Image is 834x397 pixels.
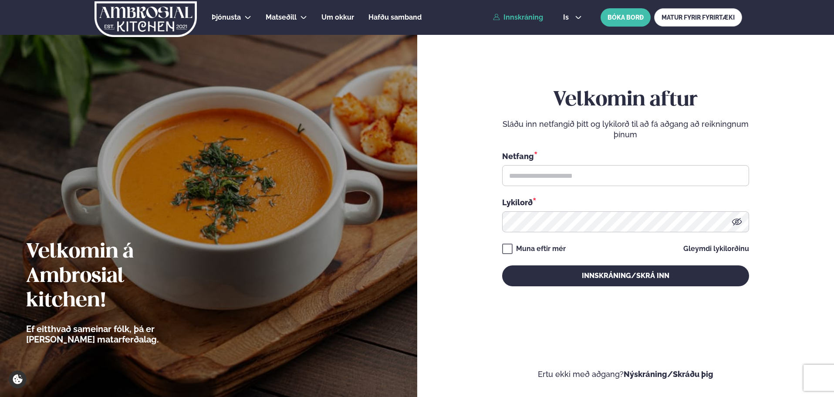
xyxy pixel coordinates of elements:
[266,12,297,23] a: Matseðill
[502,197,749,208] div: Lykilorð
[26,240,207,313] h2: Velkomin á Ambrosial kitchen!
[502,119,749,140] p: Sláðu inn netfangið þitt og lykilorð til að fá aðgang að reikningnum þínum
[9,370,27,388] a: Cookie settings
[368,13,422,21] span: Hafðu samband
[321,12,354,23] a: Um okkur
[212,13,241,21] span: Þjónusta
[502,265,749,286] button: Innskráning/Skrá inn
[556,14,589,21] button: is
[443,369,808,380] p: Ertu ekki með aðgang?
[502,150,749,162] div: Netfang
[654,8,742,27] a: MATUR FYRIR FYRIRTÆKI
[624,370,713,379] a: Nýskráning/Skráðu þig
[601,8,651,27] button: BÓKA BORÐ
[368,12,422,23] a: Hafðu samband
[94,1,198,37] img: logo
[266,13,297,21] span: Matseðill
[563,14,571,21] span: is
[321,13,354,21] span: Um okkur
[493,14,543,21] a: Innskráning
[683,245,749,252] a: Gleymdi lykilorðinu
[26,324,207,345] p: Ef eitthvað sameinar fólk, þá er [PERSON_NAME] matarferðalag.
[212,12,241,23] a: Þjónusta
[502,88,749,112] h2: Velkomin aftur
